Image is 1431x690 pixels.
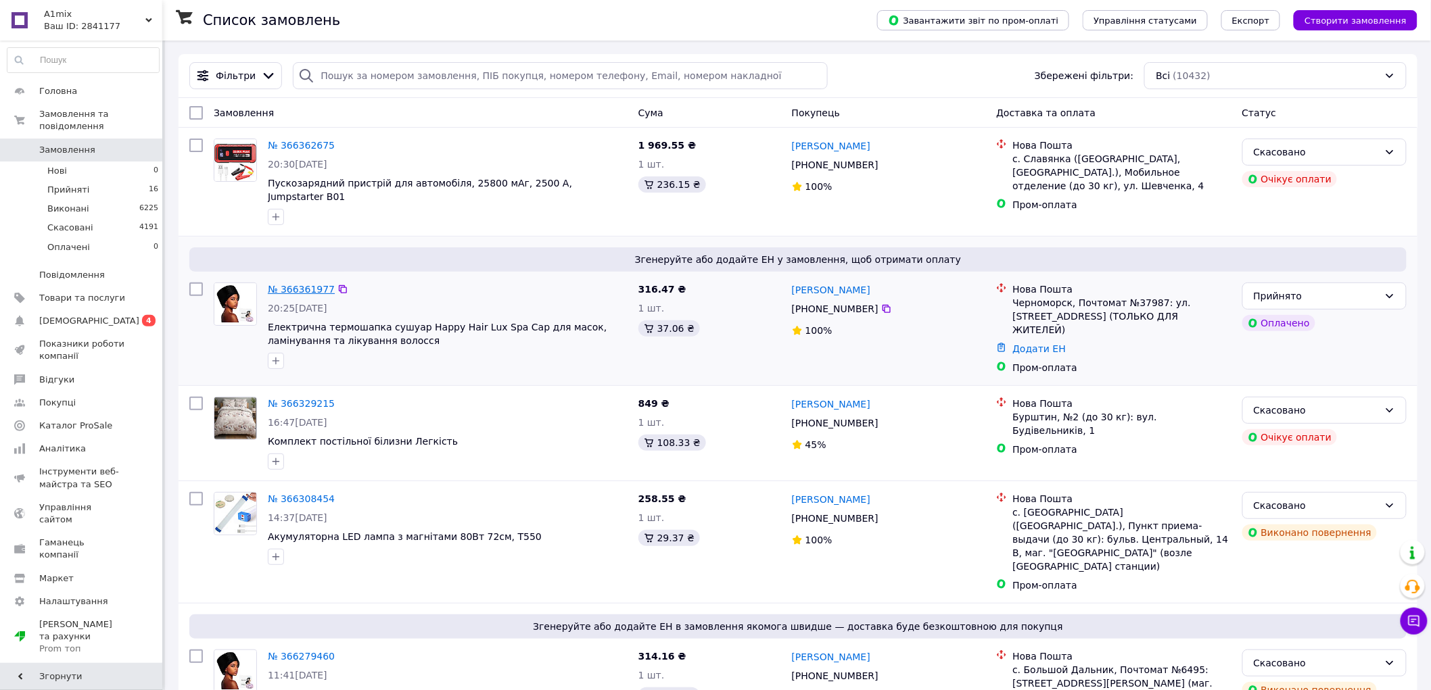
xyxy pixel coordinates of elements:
[39,397,76,409] span: Покупці
[268,670,327,681] span: 11:41[DATE]
[792,650,870,664] a: [PERSON_NAME]
[214,493,256,535] img: Фото товару
[268,398,335,409] a: № 366329215
[44,8,145,20] span: А1mix
[1012,139,1231,152] div: Нова Пошта
[1012,152,1231,193] div: с. Славянка ([GEOGRAPHIC_DATA], [GEOGRAPHIC_DATA].), Мобильное отделение (до 30 кг), ул. Шевченка, 4
[1173,70,1211,81] span: (10432)
[638,303,665,314] span: 1 шт.
[638,512,665,523] span: 1 шт.
[1012,296,1231,337] div: Черноморск, Почтомат №37987: ул. [STREET_ADDRESS] (ТОЛЬКО ДЛЯ ЖИТЕЛЕЙ)
[214,397,256,439] img: Фото товару
[39,269,105,281] span: Повідомлення
[7,48,159,72] input: Пошук
[1012,198,1231,212] div: Пром-оплата
[1012,397,1231,410] div: Нова Пошта
[214,139,257,182] a: Фото товару
[268,531,542,542] span: Акумуляторна LED лампа з магнітами 80Вт 72см, T550
[214,492,257,535] a: Фото товару
[1012,282,1231,296] div: Нова Пошта
[47,222,93,234] span: Скасовані
[1012,649,1231,663] div: Нова Пошта
[1012,410,1231,437] div: Бурштин, №2 (до 30 кг): вул. Будівельників, 1
[1242,171,1338,187] div: Очікує оплати
[638,107,663,118] span: Cума
[638,417,665,428] span: 1 шт.
[789,666,881,685] div: [PHONE_NUMBER]
[638,176,706,193] div: 236.15 ₴
[1221,10,1281,30] button: Експорт
[39,595,108,608] span: Налаштування
[638,159,665,170] span: 1 шт.
[214,283,256,325] img: Фото товару
[1094,16,1197,26] span: Управління статусами
[216,69,256,82] span: Фільтри
[39,443,86,455] span: Аналітика
[47,184,89,196] span: Прийняті
[1254,145,1379,159] div: Скасовано
[1012,343,1066,354] a: Додати ЕН
[39,144,95,156] span: Замовлення
[39,572,74,585] span: Маркет
[638,651,686,662] span: 314.16 ₴
[39,292,125,304] span: Товари та послуги
[39,85,77,97] span: Головна
[996,107,1096,118] span: Доставка та оплата
[1294,10,1417,30] button: Створити замовлення
[789,155,881,174] div: [PHONE_NUMBER]
[792,139,870,153] a: [PERSON_NAME]
[39,374,74,386] span: Відгуки
[638,493,686,504] span: 258.55 ₴
[1280,14,1417,25] a: Створити замовлення
[1012,506,1231,573] div: с. [GEOGRAPHIC_DATA] ([GEOGRAPHIC_DATA].), Пункт приема-выдачи (до 30 кг): бульв. Центральный, 14...
[638,284,686,295] span: 316.47 ₴
[805,181,832,192] span: 100%
[268,651,335,662] a: № 366279460
[805,325,832,336] span: 100%
[268,140,335,151] a: № 366362675
[268,512,327,523] span: 14:37[DATE]
[888,14,1058,26] span: Завантажити звіт по пром-оплаті
[792,107,840,118] span: Покупець
[1254,498,1379,513] div: Скасовано
[268,436,458,447] a: Комплект постільної білизни Легкість
[1305,16,1407,26] span: Створити замовлення
[47,165,67,177] span: Нові
[1254,656,1379,670] div: Скасовано
[638,140,697,151] span: 1 969.55 ₴
[805,439,826,450] span: 45%
[1035,69,1133,82] span: Збережені фільтри:
[268,417,327,428] span: 16:47[DATE]
[789,509,881,528] div: [PHONE_NUMBER]
[805,535,832,545] span: 100%
[792,283,870,297] a: [PERSON_NAME]
[268,178,572,202] span: Пускозарядний пристрій для автомобіля, 25800 мАг, 2500 А, Jumpstarter B01
[638,320,700,337] div: 37.06 ₴
[39,466,125,490] span: Інструменти веб-майстра та SEO
[789,299,881,318] div: [PHONE_NUMBER]
[154,165,158,177] span: 0
[293,62,828,89] input: Пошук за номером замовлення, ПІБ покупця, номером телефону, Email, номером накладної
[1242,315,1315,331] div: Оплачено
[142,315,156,326] span: 4
[1012,443,1231,456] div: Пром-оплата
[1156,69,1170,82] span: Всі
[1242,524,1378,541] div: Виконано повернення
[792,493,870,506] a: [PERSON_NAME]
[268,159,327,170] span: 20:30[DATE]
[47,203,89,215] span: Виконані
[39,420,112,432] span: Каталог ProSale
[214,397,257,440] a: Фото товару
[39,501,125,526] span: Управління сайтом
[268,303,327,314] span: 20:25[DATE]
[1012,361,1231,374] div: Пром-оплата
[195,253,1401,266] span: Згенеруйте або додайте ЕН у замовлення, щоб отримати оплату
[214,107,274,118] span: Замовлення
[139,203,158,215] span: 6225
[39,643,125,655] div: Prom топ
[39,108,162,132] span: Замовлення та повідомлення
[1083,10,1208,30] button: Управління статусами
[789,414,881,433] div: [PHONE_NUMBER]
[268,322,607,346] span: Електрична термошапка сушуар Happy Hair Lux Spa Cap для масок, ламінування та лікування волосся
[1232,16,1270,26] span: Експорт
